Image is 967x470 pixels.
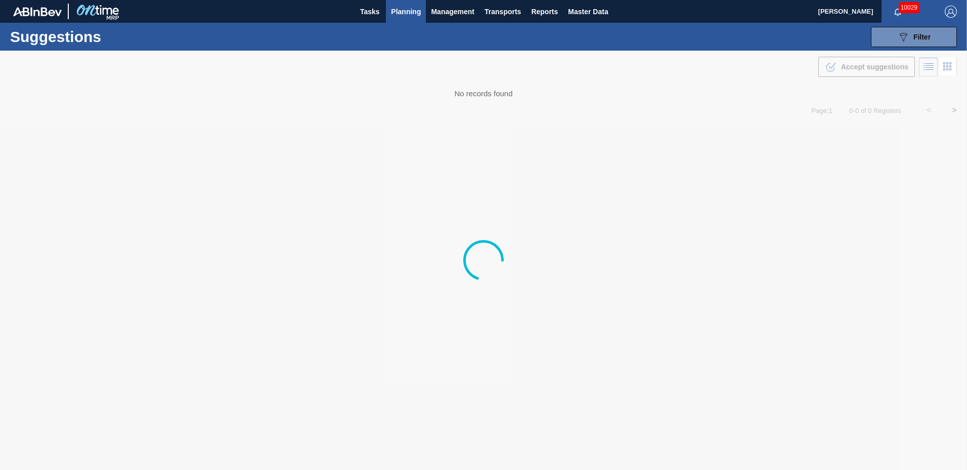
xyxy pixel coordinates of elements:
[485,6,521,18] span: Transports
[568,6,608,18] span: Master Data
[10,31,190,43] h1: Suggestions
[531,6,558,18] span: Reports
[431,6,474,18] span: Management
[871,27,957,47] button: Filter
[13,7,62,16] img: TNhmsLtSVTkK8tSr43FrP2fwEKptu5GPRR3wAAAABJRU5ErkJggg==
[882,5,914,19] button: Notifications
[945,6,957,18] img: Logout
[391,6,421,18] span: Planning
[359,6,381,18] span: Tasks
[913,33,931,41] span: Filter
[899,2,919,13] span: 10029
